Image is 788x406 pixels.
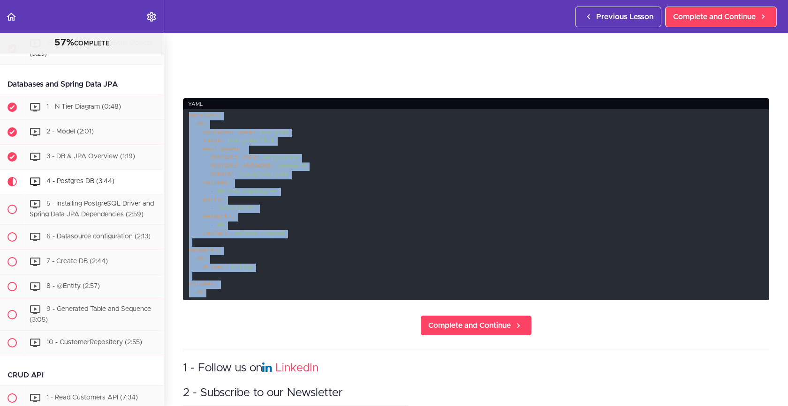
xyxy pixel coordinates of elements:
span: Complete and Continue [673,11,756,22]
span: bridge [231,264,252,271]
h3: 1 - Follow us on [183,361,769,376]
a: Complete and Continue [665,7,777,27]
span: postgres:14.1 [228,138,274,144]
span: 1 - Read Customers API (7:34) [46,394,138,401]
span: - [210,205,214,212]
div: COMPLETE [12,37,152,49]
svg: Back to course curriculum [6,11,17,22]
span: 2 - Model (2:01) [46,128,94,135]
span: driver: [203,264,228,271]
span: 9 - Generated Table and Sequence (3:05) [30,306,151,324]
span: "5332:5432" [217,205,256,212]
span: /data/postgres [238,171,288,178]
span: unless-stopped [235,230,285,237]
span: 1 - N Tier Diagram (0:48) [46,103,121,110]
span: container_name: [203,129,256,136]
span: db: [196,256,207,262]
h3: 2 - Subscribe to our Newsletter [183,385,769,401]
span: db:/data/postgres [217,188,277,195]
span: Complete and Continue [428,320,511,331]
span: 8 - @Entity (2:57) [46,283,100,290]
span: services: [189,112,221,119]
span: environment: [203,146,246,153]
span: 5 - Installing PostgreSQL Driver and Spring Data JPA Dependencies (2:59) [30,200,154,218]
span: 7 - Create DB (2:44) [46,258,108,265]
span: restart: [203,230,231,237]
span: 57% [54,38,74,47]
span: 6 - Datasource configuration (2:13) [46,234,151,240]
span: 10 - CustomerRepository (2:55) [46,339,142,346]
span: networks: [203,214,235,220]
span: amigoscode [263,155,299,161]
span: password [278,163,306,170]
div: yaml [183,98,769,111]
span: 4 - Postgres DB (3:44) [46,178,114,185]
span: ports: [203,197,224,203]
span: 3 - DB & JPA Overview (1:19) [46,153,135,160]
span: db [217,222,224,229]
span: POSTGRES_PASSWORD: [210,163,274,170]
span: postgres [260,129,288,136]
span: POSTGRES_USER: [210,155,260,161]
span: db: [196,289,207,296]
span: Previous Lesson [596,11,653,22]
a: Previous Lesson [575,7,661,27]
span: - [210,222,214,229]
svg: Settings Menu [146,11,157,22]
span: db: [196,121,207,127]
a: LinkedIn [275,362,318,374]
span: PGDATA: [210,171,235,178]
span: image: [203,138,224,144]
span: volumes: [203,180,231,186]
span: - [210,188,214,195]
a: Complete and Continue [420,315,532,336]
span: networks: [189,247,221,254]
span: volumes: [189,281,217,288]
